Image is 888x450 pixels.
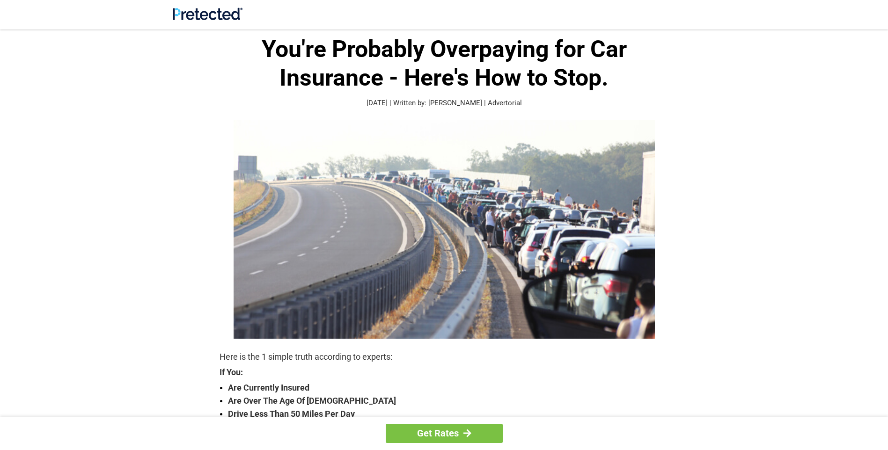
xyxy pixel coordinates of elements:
img: Site Logo [173,7,242,20]
p: [DATE] | Written by: [PERSON_NAME] | Advertorial [220,98,669,109]
a: Site Logo [173,13,242,22]
strong: Are Over The Age Of [DEMOGRAPHIC_DATA] [228,394,669,407]
p: Here is the 1 simple truth according to experts: [220,350,669,363]
strong: Are Currently Insured [228,381,669,394]
strong: Drive Less Than 50 Miles Per Day [228,407,669,421]
strong: If You: [220,368,669,377]
h1: You're Probably Overpaying for Car Insurance - Here's How to Stop. [220,35,669,92]
a: Get Rates [386,424,503,443]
